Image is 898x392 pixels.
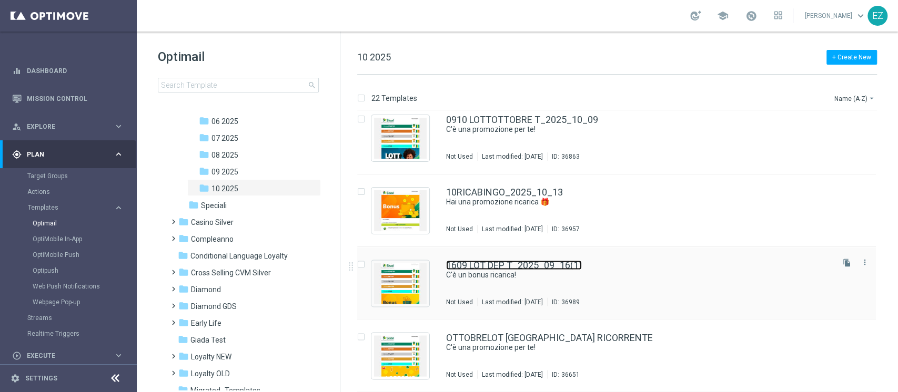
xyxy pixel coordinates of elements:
[446,333,653,342] a: OTTOBRELOT [GEOGRAPHIC_DATA] RICORRENTE
[27,329,109,338] a: Realtime Triggers
[12,122,124,131] button: person_search Explore keyboard_arrow_right
[27,314,109,322] a: Streams
[28,204,114,211] div: Templates
[27,168,136,184] div: Target Groups
[33,282,109,291] a: Web Push Notifications
[804,8,867,24] a: [PERSON_NAME]keyboard_arrow_down
[867,6,887,26] div: EZ
[199,116,209,126] i: folder
[478,370,547,378] div: Last modified: [DATE]
[33,235,109,243] a: OptiMobile In-App
[357,51,391,63] span: 10 2025
[374,335,427,376] img: 36651.jpeg
[178,301,189,311] i: folder
[178,284,189,294] i: folder
[12,67,124,75] div: equalizer Dashboard
[843,258,851,266] i: file_copy
[347,247,896,319] div: Press SPACE to select this row.
[12,122,114,131] div: Explore
[27,310,136,326] div: Streams
[199,166,209,177] i: folder
[191,234,234,244] span: Compleanno
[446,152,473,161] div: Not Used
[114,203,124,213] i: keyboard_arrow_right
[33,278,136,294] div: Web Push Notifications
[12,352,124,360] button: play_circle_outline Execute keyboard_arrow_right
[33,266,109,275] a: Optipush
[826,50,877,65] button: + Create New
[840,255,854,269] button: file_copy
[114,149,124,159] i: keyboard_arrow_right
[188,200,199,210] i: folder
[446,125,832,135] div: C'è una promozione per te!
[191,302,237,311] span: Diamond GDS
[446,225,473,233] div: Not Used
[717,10,729,22] span: school
[11,374,20,383] i: settings
[211,167,238,177] span: 09 2025
[178,334,188,345] i: folder
[478,297,547,306] div: Last modified: [DATE]
[446,270,832,280] div: C'è un bonus ricarica!
[374,190,427,231] img: 36957.jpeg
[27,57,124,85] a: Dashboard
[446,370,473,378] div: Not Used
[158,48,319,65] h1: Optimail
[199,132,209,143] i: folder
[25,375,57,381] a: Settings
[446,297,473,306] div: Not Used
[12,57,124,85] div: Dashboard
[178,351,189,362] i: folder
[27,123,114,130] span: Explore
[478,225,547,233] div: Last modified: [DATE]
[199,183,209,193] i: folder
[561,152,580,161] div: 36863
[27,184,136,200] div: Actions
[547,152,580,161] div: ID:
[561,297,580,306] div: 36989
[114,121,124,131] i: keyboard_arrow_right
[27,188,109,196] a: Actions
[12,351,114,360] div: Execute
[347,319,896,392] div: Press SPACE to select this row.
[446,197,808,207] a: Hai una promozione ricarica 🎁​
[12,95,124,103] button: Mission Control
[27,172,109,180] a: Target Groups
[178,267,189,277] i: folder
[12,66,22,76] i: equalizer
[446,188,563,197] a: 10RICABINGO_2025_10_13
[211,150,238,160] span: 08 2025
[27,200,136,310] div: Templates
[27,203,124,212] button: Templates keyboard_arrow_right
[27,353,114,359] span: Execute
[374,263,427,304] img: 36989.jpeg
[199,149,209,160] i: folder
[478,152,547,161] div: Last modified: [DATE]
[446,342,832,352] div: C'è una promozione per te!
[446,342,808,352] a: C'è una promozione per te!
[347,102,896,174] div: Press SPACE to select this row.
[191,352,231,362] span: Loyalty NEW
[446,125,808,135] a: C'è una promozione per te!
[211,184,238,193] span: 10 2025
[190,335,226,345] span: Giada Test
[561,370,580,378] div: 36651
[27,326,136,342] div: Realtime Triggers
[191,218,234,227] span: Casino Silver
[33,215,136,231] div: Optimail
[33,231,136,247] div: OptiMobile In-App
[561,225,580,233] div: 36957
[446,270,808,280] a: C'è un bonus ricarica!
[27,151,114,158] span: Plan
[28,204,103,211] span: Templates
[308,81,316,89] span: search
[547,225,580,233] div: ID:
[178,216,189,227] i: folder
[12,150,124,159] button: gps_fixed Plan keyboard_arrow_right
[27,85,124,112] a: Mission Control
[190,251,288,261] span: Conditional Language Loyalty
